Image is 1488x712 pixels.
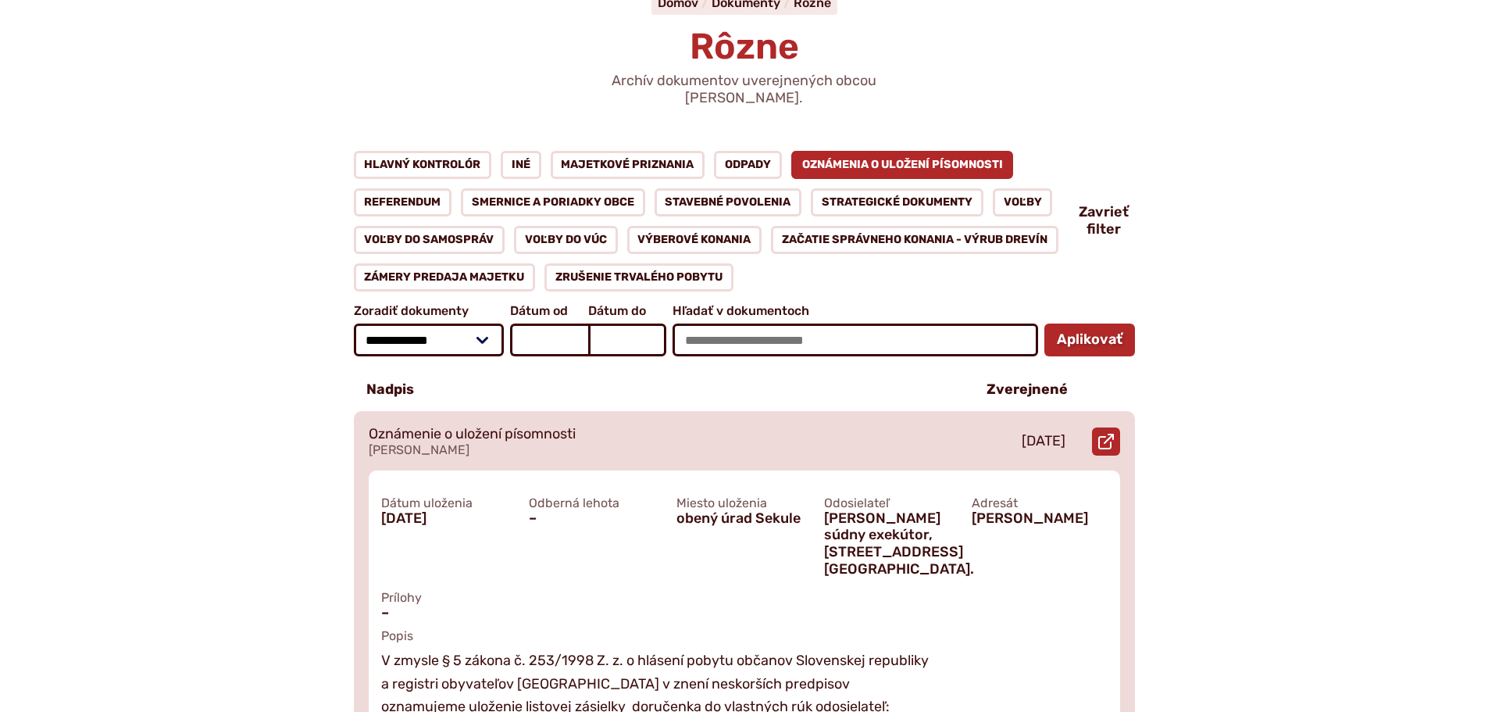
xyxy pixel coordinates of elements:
[993,188,1053,216] a: Voľby
[514,226,618,254] a: Voľby do VÚC
[690,25,799,68] span: Rôzne
[381,496,516,510] span: Dátum uloženia
[551,151,705,179] a: Majetkové priznania
[354,324,505,356] select: Zoradiť dokumenty
[369,442,469,457] span: [PERSON_NAME]
[1079,204,1135,238] button: Zavrieť filter
[972,496,1107,510] span: Adresát
[824,496,959,510] span: Odosielateľ
[1044,324,1135,356] button: Aplikovať
[588,304,666,318] span: Dátum do
[676,496,812,510] span: Miesto uloženia
[381,605,1108,622] span: –
[588,324,666,356] input: Dátum do
[510,324,588,356] input: Dátum od
[381,510,516,528] span: [DATE]
[529,510,664,528] span: –
[510,304,588,318] span: Dátum od
[1079,204,1129,238] span: Zavrieť filter
[354,151,492,179] a: Hlavný kontrolór
[354,188,452,216] a: Referendum
[461,188,645,216] a: Smernice a poriadky obce
[627,226,762,254] a: Výberové konania
[354,226,505,254] a: Voľby do samospráv
[1022,433,1065,450] p: [DATE]
[501,151,541,179] a: Iné
[714,151,782,179] a: Odpady
[529,496,664,510] span: Odberná lehota
[544,263,733,292] a: Zrušenie trvalého pobytu
[811,188,983,216] a: Strategické dokumenty
[791,151,1014,179] a: Oznámenia o uložení písomnosti
[771,226,1058,254] a: Začatie správneho konania - výrub drevín
[972,510,1107,528] span: [PERSON_NAME]
[673,324,1037,356] input: Hľadať v dokumentoch
[987,381,1068,399] p: Zverejnené
[369,426,576,443] p: Oznámenie o uložení písomnosti
[824,510,959,578] span: [PERSON_NAME] súdny exekútor, [STREET_ADDRESS][GEOGRAPHIC_DATA].
[366,381,414,399] p: Nadpis
[354,263,536,292] a: Zámery predaja majetku
[381,628,1108,643] span: Popis
[557,73,932,106] p: Archív dokumentov uverejnených obcou [PERSON_NAME].
[655,188,802,216] a: Stavebné povolenia
[676,510,812,528] span: obený úrad Sekule
[673,304,1037,318] span: Hľadať v dokumentoch
[354,304,505,318] span: Zoradiť dokumenty
[381,590,1108,605] span: Prílohy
